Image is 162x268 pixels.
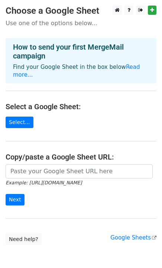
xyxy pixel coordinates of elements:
a: Google Sheets [110,234,156,241]
input: Paste your Google Sheet URL here [6,164,153,178]
a: Need help? [6,234,42,245]
a: Select... [6,117,33,128]
h3: Choose a Google Sheet [6,6,156,16]
p: Use one of the options below... [6,19,156,27]
h4: Select a Google Sheet: [6,102,156,111]
small: Example: [URL][DOMAIN_NAME] [6,180,82,185]
h4: How to send your first MergeMail campaign [13,43,149,60]
p: Find your Google Sheet in the box below [13,63,149,79]
a: Read more... [13,64,140,78]
h4: Copy/paste a Google Sheet URL: [6,153,156,161]
input: Next [6,194,25,205]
